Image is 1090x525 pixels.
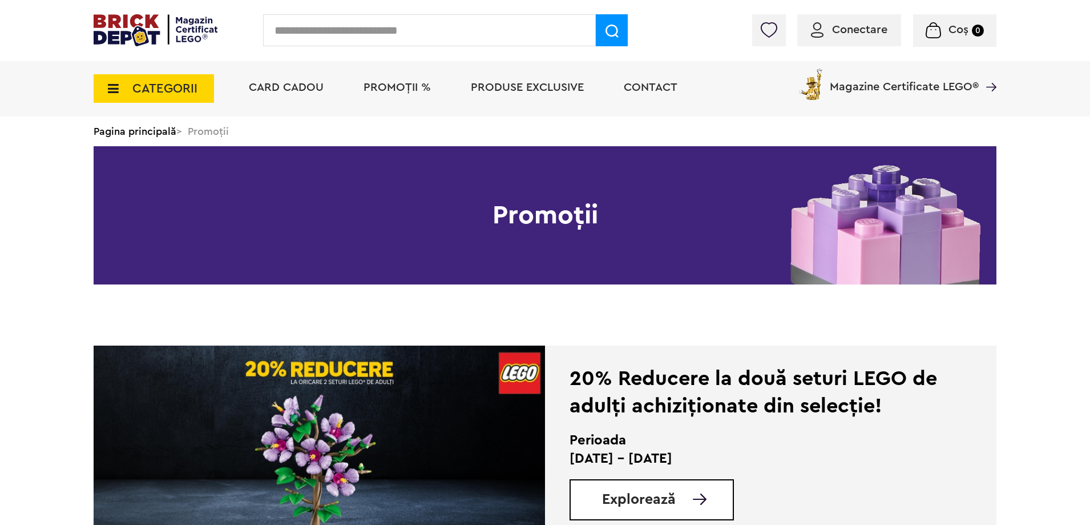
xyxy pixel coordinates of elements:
span: Explorează [602,492,676,507]
a: PROMOȚII % [364,82,431,93]
a: Magazine Certificate LEGO® [979,66,996,78]
p: [DATE] - [DATE] [570,450,940,468]
h2: Perioada [570,431,940,450]
h1: Promoții [94,146,996,284]
small: 0 [972,25,984,37]
span: Coș [948,24,968,35]
a: Explorează [602,492,733,507]
span: Magazine Certificate LEGO® [830,66,979,93]
a: Card Cadou [249,82,324,93]
div: > Promoții [94,117,996,146]
span: Conectare [832,24,887,35]
a: Pagina principală [94,126,176,137]
div: 20% Reducere la două seturi LEGO de adulți achiziționate din selecție! [570,365,940,420]
a: Conectare [811,24,887,35]
a: Contact [624,82,677,93]
span: CATEGORII [132,82,197,95]
a: Produse exclusive [471,82,584,93]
